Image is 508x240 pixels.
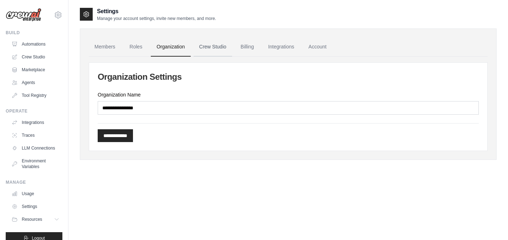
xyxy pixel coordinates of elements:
[9,188,62,199] a: Usage
[9,142,62,154] a: LLM Connections
[89,37,121,57] a: Members
[262,37,300,57] a: Integrations
[22,216,42,222] span: Resources
[6,108,62,114] div: Operate
[9,90,62,101] a: Tool Registry
[9,64,62,75] a: Marketplace
[151,37,190,57] a: Organization
[9,51,62,63] a: Crew Studio
[303,37,332,57] a: Account
[194,37,232,57] a: Crew Studio
[6,30,62,36] div: Build
[98,91,479,98] label: Organization Name
[9,155,62,172] a: Environment Variables
[9,201,62,212] a: Settings
[97,16,216,21] p: Manage your account settings, invite new members, and more.
[9,214,62,225] button: Resources
[9,117,62,128] a: Integrations
[9,77,62,88] a: Agents
[6,8,41,22] img: Logo
[98,71,479,83] h2: Organization Settings
[9,130,62,141] a: Traces
[97,7,216,16] h2: Settings
[124,37,148,57] a: Roles
[235,37,260,57] a: Billing
[9,38,62,50] a: Automations
[6,179,62,185] div: Manage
